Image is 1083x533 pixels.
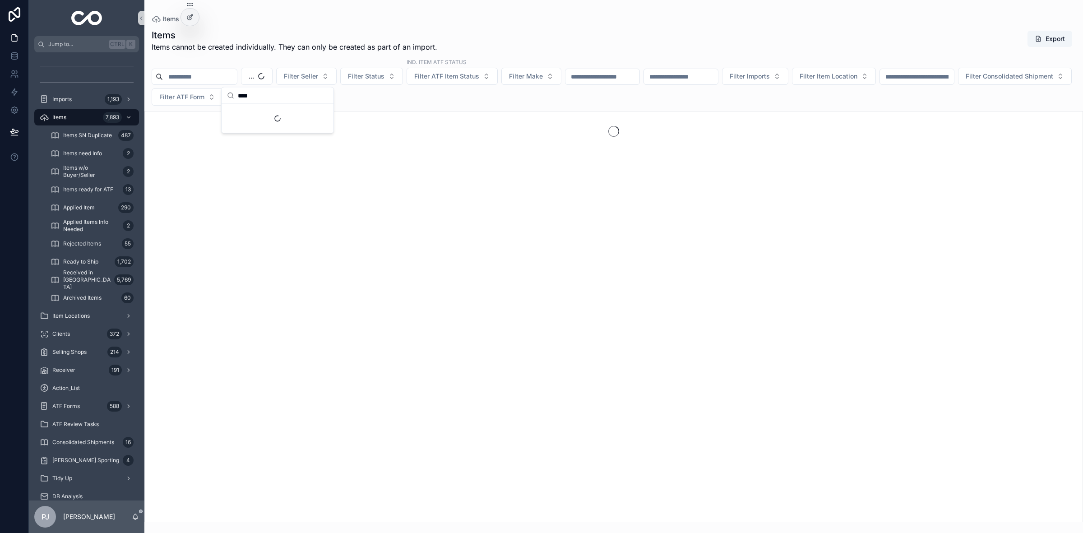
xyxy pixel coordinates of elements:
span: K [127,41,134,48]
button: Select Button [276,68,337,85]
p: [PERSON_NAME] [63,512,115,521]
span: Action_List [52,385,80,392]
span: PJ [42,511,49,522]
div: 588 [107,401,122,412]
a: Clients372 [34,326,139,342]
span: Ready to Ship [63,258,98,265]
a: Items SN Duplicate487 [45,127,139,144]
span: Filter ATF Form [159,93,204,102]
span: Applied Item [63,204,95,211]
a: DB Analysis [34,488,139,505]
div: scrollable content [29,52,144,501]
a: Selling Shops214 [34,344,139,360]
span: Received in [GEOGRAPHIC_DATA] [63,269,111,291]
span: Items ready for ATF [63,186,113,193]
button: Select Button [407,68,498,85]
img: App logo [71,11,102,25]
a: Applied Item290 [45,199,139,216]
div: 214 [107,347,122,357]
div: 1,702 [115,256,134,267]
button: Select Button [722,68,788,85]
span: DB Analysis [52,493,83,500]
span: Filter Consolidated Shipment [966,72,1053,81]
span: Items [52,114,66,121]
a: Receiver191 [34,362,139,378]
span: Items need Info [63,150,102,157]
a: [PERSON_NAME] Sporting4 [34,452,139,468]
button: Select Button [792,68,876,85]
button: Jump to...CtrlK [34,36,139,52]
a: ATF Review Tasks [34,416,139,432]
a: Action_List [34,380,139,396]
span: Clients [52,330,70,338]
div: 2 [123,166,134,177]
span: Consolidated Shipments [52,439,114,446]
button: Select Button [152,88,223,106]
span: ATF Forms [52,403,80,410]
span: Filter Make [509,72,543,81]
button: Select Button [241,68,273,85]
div: 2 [123,220,134,231]
span: Filter Status [348,72,384,81]
a: Items need Info2 [45,145,139,162]
div: 1,193 [105,94,122,105]
div: 4 [123,455,134,466]
div: 191 [109,365,122,375]
button: Select Button [958,68,1072,85]
button: Export [1027,31,1072,47]
div: 13 [123,184,134,195]
span: Filter Seller [284,72,318,81]
span: Ctrl [109,40,125,49]
span: Imports [52,96,72,103]
div: 55 [122,238,134,249]
span: Applied Items Info Needed [63,218,119,233]
span: Filter Item Location [800,72,857,81]
span: ATF Review Tasks [52,421,99,428]
span: Items SN Duplicate [63,132,112,139]
a: Items ready for ATF13 [45,181,139,198]
div: 7,893 [103,112,122,123]
a: Rejected Items55 [45,236,139,252]
h1: Items [152,29,437,42]
span: Jump to... [48,41,106,48]
span: Receiver [52,366,75,374]
div: 290 [118,202,134,213]
span: Items cannot be created individually. They can only be created as part of an import. [152,42,437,52]
span: ... [249,72,254,81]
span: [PERSON_NAME] Sporting [52,457,119,464]
span: Item Locations [52,312,90,320]
a: Ready to Ship1,702 [45,254,139,270]
span: Rejected Items [63,240,101,247]
span: Filter Imports [730,72,770,81]
button: Select Button [501,68,561,85]
a: Items [152,14,179,23]
a: Applied Items Info Needed2 [45,218,139,234]
a: ATF Forms588 [34,398,139,414]
a: Imports1,193 [34,91,139,107]
div: Suggestions [222,104,333,133]
a: Tidy Up [34,470,139,487]
div: 372 [107,329,122,339]
span: Filter ATF Item Status [414,72,479,81]
label: ind. Item ATF Status [407,58,467,66]
a: Archived Items60 [45,290,139,306]
span: Tidy Up [52,475,72,482]
span: Items w/o Buyer/Seller [63,164,119,179]
a: Item Locations [34,308,139,324]
a: Received in [GEOGRAPHIC_DATA]5,769 [45,272,139,288]
span: Archived Items [63,294,102,301]
div: 16 [123,437,134,448]
div: 2 [123,148,134,159]
span: Selling Shops [52,348,87,356]
div: 487 [118,130,134,141]
a: Consolidated Shipments16 [34,434,139,450]
div: 5,769 [114,274,134,285]
button: Select Button [340,68,403,85]
a: Items w/o Buyer/Seller2 [45,163,139,180]
div: 60 [121,292,134,303]
a: Items7,893 [34,109,139,125]
span: Items [162,14,179,23]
